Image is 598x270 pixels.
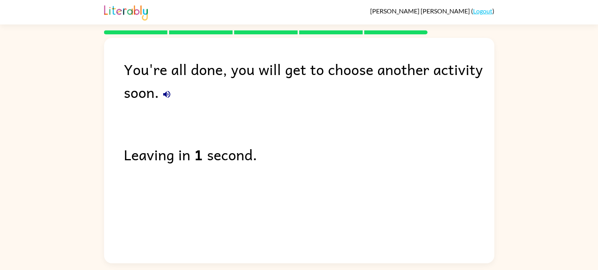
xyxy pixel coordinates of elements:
img: Literably [104,3,148,21]
div: ( ) [370,7,494,15]
b: 1 [194,143,203,166]
a: Logout [473,7,492,15]
div: You're all done, you will get to choose another activity soon. [124,58,494,103]
div: Leaving in second. [124,143,494,166]
span: [PERSON_NAME] [PERSON_NAME] [370,7,471,15]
